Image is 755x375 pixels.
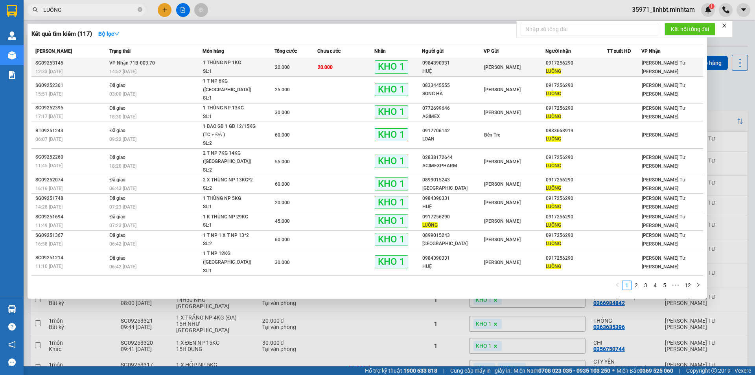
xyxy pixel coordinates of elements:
[35,186,63,191] span: 16:16 [DATE]
[275,260,290,265] span: 30.000
[546,204,561,209] span: LUÔNG
[109,233,125,238] span: Đã giao
[641,281,650,290] li: 3
[641,48,661,54] span: VP Nhận
[35,231,107,240] div: SG09251367
[422,240,483,248] div: [GEOGRAPHIC_DATA]
[694,281,703,290] li: Next Page
[642,177,685,191] span: [PERSON_NAME] Tư [PERSON_NAME]
[422,59,483,67] div: 0984390331
[422,213,483,221] div: 0917256290
[109,214,125,220] span: Đã giao
[35,223,63,228] span: 11:49 [DATE]
[109,264,136,270] span: 06:42 [DATE]
[375,128,408,141] span: KHO 1
[422,176,483,184] div: 0899015243
[35,213,107,221] div: SG09251694
[660,281,669,290] li: 5
[8,305,16,313] img: warehouse-icon
[642,233,685,247] span: [PERSON_NAME] Tư [PERSON_NAME]
[642,83,685,97] span: [PERSON_NAME] Tư [PERSON_NAME]
[203,48,224,54] span: Món hàng
[98,31,120,37] strong: Bộ lọc
[35,153,107,161] div: SG09252260
[642,155,685,169] span: [PERSON_NAME] Tư [PERSON_NAME]
[114,31,120,37] span: down
[613,281,622,290] button: left
[642,132,678,138] span: [PERSON_NAME]
[484,237,521,242] span: [PERSON_NAME]
[546,194,607,203] div: 0917256290
[203,166,262,175] div: SL: 2
[484,87,521,92] span: [PERSON_NAME]
[109,204,136,210] span: 07:23 [DATE]
[8,51,16,59] img: warehouse-icon
[422,127,483,135] div: 0917706142
[109,128,125,133] span: Đã giao
[203,221,262,230] div: SL: 1
[275,110,290,115] span: 30.000
[275,218,290,224] span: 45.000
[642,214,685,228] span: [PERSON_NAME] Tư [PERSON_NAME]
[275,132,290,138] span: 60.000
[545,48,571,54] span: Người nhận
[109,177,125,183] span: Đã giao
[422,113,483,121] div: AGIMEX
[484,65,521,70] span: [PERSON_NAME]
[422,104,483,113] div: 0772699646
[422,48,444,54] span: Người gửi
[275,200,290,205] span: 20.000
[546,264,561,269] span: LUÔNG
[35,194,107,203] div: SG09251748
[35,69,63,74] span: 12:33 [DATE]
[109,196,125,201] span: Đã giao
[650,281,660,290] li: 4
[375,196,408,209] span: KHO 1
[92,28,126,40] button: Bộ lọcdown
[317,48,341,54] span: Chưa cước
[8,71,16,79] img: solution-icon
[109,91,136,97] span: 03:00 [DATE]
[203,94,262,103] div: SL: 1
[203,184,262,193] div: SL: 2
[546,231,607,240] div: 0917256290
[203,194,262,203] div: 1 THÙNG NP 5KG
[484,181,521,187] span: [PERSON_NAME]
[203,249,262,266] div: 1 T NP 12KG ([GEOGRAPHIC_DATA])
[642,60,685,74] span: [PERSON_NAME] Tư [PERSON_NAME]
[43,6,136,14] input: Tìm tên, số ĐT hoặc mã đơn
[374,48,386,54] span: Nhãn
[109,48,131,54] span: Trạng thái
[484,218,521,224] span: [PERSON_NAME]
[375,83,408,96] span: KHO 1
[669,281,682,290] li: Next 5 Pages
[484,110,521,115] span: [PERSON_NAME]
[622,281,632,290] li: 1
[35,127,107,135] div: BT09251243
[203,213,262,222] div: 1 K THÙNG NP 29KG
[422,153,483,162] div: 02838172644
[375,105,408,118] span: KHO 1
[642,105,685,120] span: [PERSON_NAME] Tư [PERSON_NAME]
[422,254,483,262] div: 0984390331
[622,281,631,290] a: 1
[546,176,607,184] div: 0917256290
[203,67,262,76] div: SL: 1
[375,155,408,168] span: KHO 1
[546,241,561,246] span: LUÔNG
[31,30,92,38] h3: Kết quả tìm kiếm ( 117 )
[484,48,499,54] span: VP Gửi
[109,241,136,247] span: 06:42 [DATE]
[694,281,703,290] button: right
[35,59,107,67] div: SG09253145
[109,155,125,160] span: Đã giao
[484,159,521,164] span: [PERSON_NAME]
[546,153,607,162] div: 0917256290
[375,60,408,73] span: KHO 1
[641,281,650,290] a: 3
[422,135,483,143] div: LOAN
[613,281,622,290] li: Previous Page
[722,23,727,28] span: close
[546,114,561,119] span: LUÔNG
[642,196,685,210] span: [PERSON_NAME] Tư [PERSON_NAME]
